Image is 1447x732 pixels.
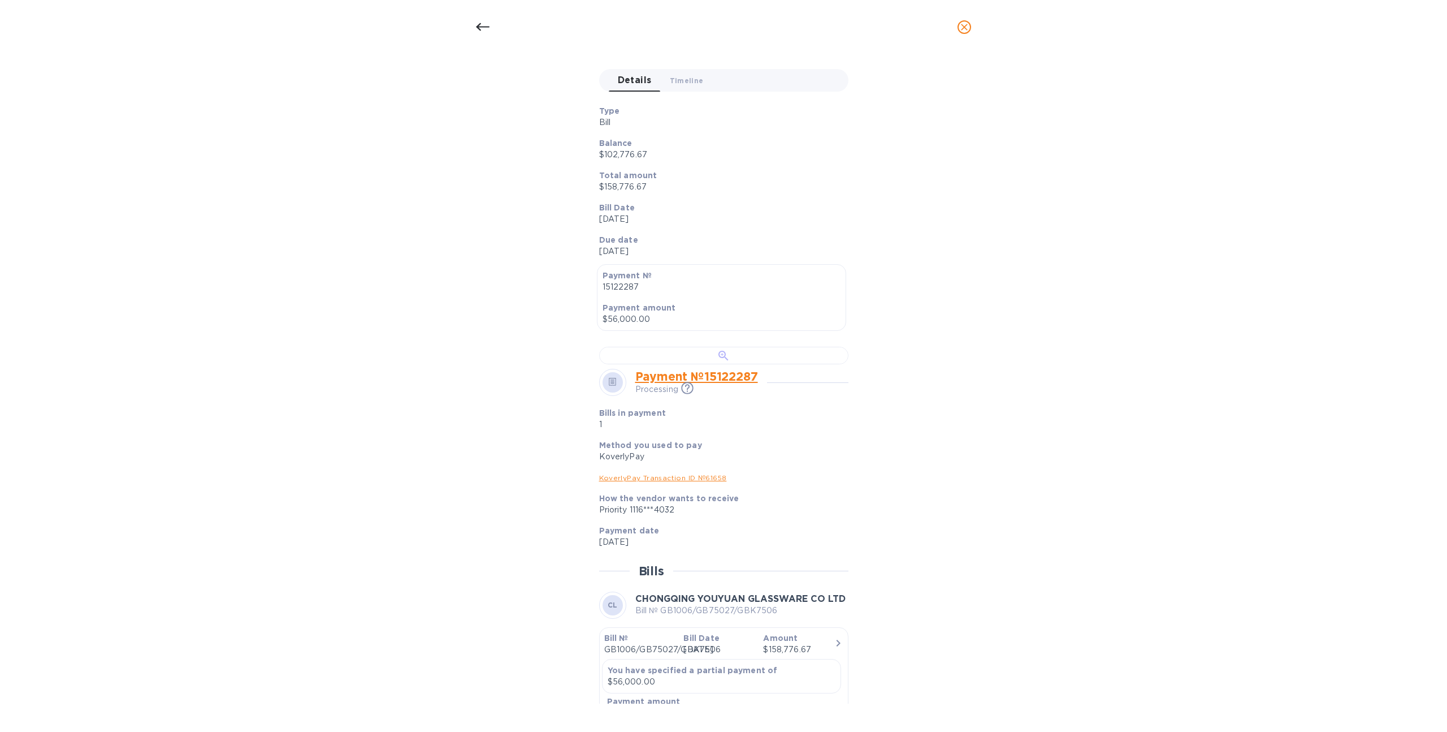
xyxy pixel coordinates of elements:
b: Payment amount [607,697,681,706]
div: KoverlyPay [599,451,839,463]
b: CHONGQING YOUYUAN GLASSWARE CO LTD [635,593,846,604]
b: CL [608,601,618,609]
b: Payment date [599,526,660,535]
b: Type [599,106,620,115]
b: Balance [599,139,632,148]
p: [DATE] [599,536,839,548]
p: $56,000.00 [603,313,841,325]
p: Processing [635,384,678,395]
span: Details [618,72,652,88]
h2: Bills [639,564,664,578]
b: Due date [599,235,638,244]
b: Payment amount [603,303,676,312]
p: $158,776.67 [599,181,839,193]
p: [DATE] [683,644,754,656]
p: Bill [599,117,839,128]
p: Bill № GB1006/GB75027/GBK7506 [635,605,846,617]
b: Bill Date [599,203,635,212]
b: You have specified a partial payment of [608,666,778,675]
b: Bill Date [683,634,719,643]
a: Payment № 15122287 [635,369,758,384]
b: How the vendor wants to receive [599,494,739,503]
div: Priority 1116***4032 [599,504,839,516]
b: Bills in payment [599,408,666,417]
span: Timeline [670,75,704,87]
button: Bill №GB1006/GB75027/GBK7506Bill Date[DATE]Amount$158,776.67You have specified a partial payment ... [599,627,848,729]
b: Method you used to pay [599,441,702,450]
p: $56,000.00 [608,676,835,688]
b: Bill № [604,634,629,643]
p: 1 [599,419,759,430]
p: $102,776.67 [599,149,839,161]
p: 15122287 [603,281,841,293]
a: KoverlyPay Transaction ID № 61658 [599,473,727,482]
div: $158,776.67 [763,644,834,656]
button: close [951,14,978,41]
p: GB1006/GB75027/GBK7506 [604,644,675,656]
p: [DATE] [599,246,839,257]
b: Payment № [603,271,652,280]
b: Amount [763,634,798,643]
p: [DATE] [599,213,839,225]
b: Total amount [599,171,657,180]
